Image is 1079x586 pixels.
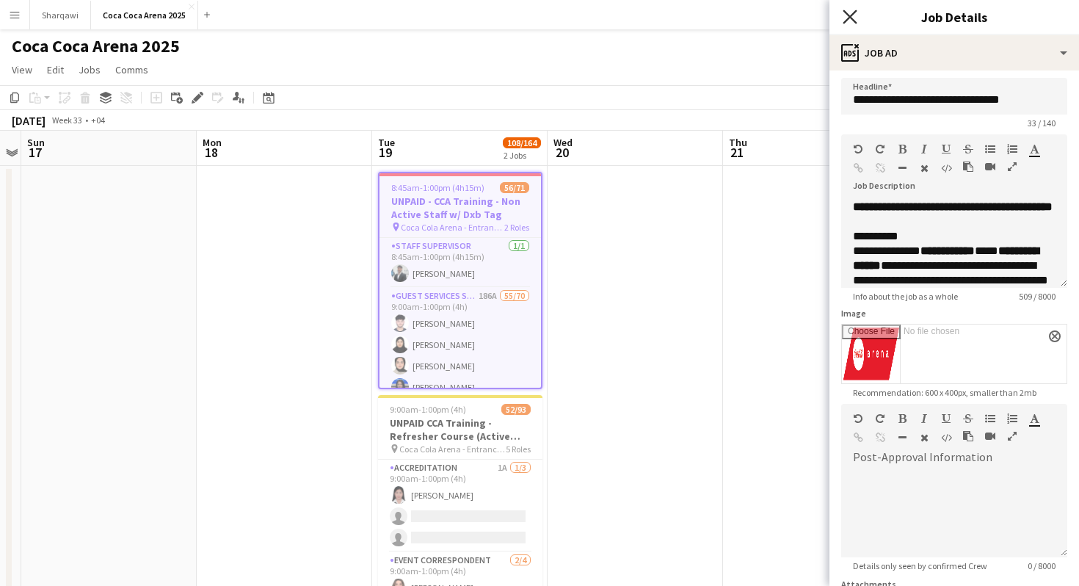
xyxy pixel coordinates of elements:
app-card-role: Accreditation1A1/39:00am-1:00pm (4h)[PERSON_NAME] [378,460,542,552]
button: Paste as plain text [963,161,973,173]
span: 21 [727,144,747,161]
span: Mon [203,136,222,149]
h1: Coca Coca Arena 2025 [12,35,180,57]
button: Redo [875,143,885,155]
button: Undo [853,413,863,424]
a: Comms [109,60,154,79]
span: 56/71 [500,182,529,193]
span: 52/93 [501,404,531,415]
button: Text Color [1029,413,1039,424]
button: Bold [897,413,907,424]
a: Jobs [73,60,106,79]
span: Coca Cola Arena - Entrance F [399,444,506,455]
span: Wed [553,136,573,149]
button: Paste as plain text [963,430,973,442]
button: Insert video [985,161,995,173]
span: Tue [378,136,395,149]
button: Clear Formatting [919,162,929,174]
h3: UNPAID CCA Training - Refresher Course (Active Staff) [378,416,542,443]
span: 2 Roles [504,222,529,233]
div: [DATE] [12,113,46,128]
button: HTML Code [941,162,951,174]
button: Fullscreen [1007,161,1017,173]
span: 108/164 [503,137,541,148]
span: 20 [551,144,573,161]
button: Text Color [1029,143,1039,155]
button: Ordered List [1007,413,1017,424]
button: Undo [853,143,863,155]
span: Recommendation: 600 x 400px, smaller than 2mb [841,387,1048,398]
button: Underline [941,413,951,424]
span: View [12,63,32,76]
span: Jobs [79,63,101,76]
app-job-card: 8:45am-1:00pm (4h15m)56/71UNPAID - CCA Training - Non Active Staff w/ Dxb Tag Coca Cola Arena - E... [378,172,542,389]
h3: Job Details [829,7,1079,26]
span: Info about the job as a whole [841,291,970,302]
span: 18 [200,144,222,161]
button: Italic [919,413,929,424]
span: 0 / 8000 [1016,560,1067,571]
button: Bold [897,143,907,155]
button: Sharqawi [30,1,91,29]
a: Edit [41,60,70,79]
button: Strikethrough [963,413,973,424]
button: Fullscreen [1007,430,1017,442]
span: Coca Cola Arena - Entrance F [401,222,504,233]
span: 17 [25,144,45,161]
app-card-role: Staff Supervisor1/18:45am-1:00pm (4h15m)[PERSON_NAME] [379,238,541,288]
button: Insert video [985,430,995,442]
span: 9:00am-1:00pm (4h) [390,404,466,415]
span: 5 Roles [506,444,531,455]
span: 8:45am-1:00pm (4h15m) [391,182,484,193]
div: Job Ad [829,35,1079,70]
span: Sun [27,136,45,149]
button: Horizontal Line [897,162,907,174]
button: Ordered List [1007,143,1017,155]
button: Italic [919,143,929,155]
span: Comms [115,63,148,76]
button: Underline [941,143,951,155]
button: Horizontal Line [897,432,907,444]
span: 33 / 140 [1016,117,1067,129]
button: HTML Code [941,432,951,444]
span: Details only seen by confirmed Crew [841,560,999,571]
button: Unordered List [985,143,995,155]
button: Unordered List [985,413,995,424]
div: 2 Jobs [504,150,540,161]
div: +04 [91,115,105,126]
button: Redo [875,413,885,424]
span: 509 / 8000 [1007,291,1067,302]
button: Strikethrough [963,143,973,155]
a: View [6,60,38,79]
button: Coca Coca Arena 2025 [91,1,198,29]
button: Clear Formatting [919,432,929,444]
h3: UNPAID - CCA Training - Non Active Staff w/ Dxb Tag [379,195,541,221]
span: Edit [47,63,64,76]
span: Week 33 [48,115,85,126]
span: Thu [729,136,747,149]
span: 19 [376,144,395,161]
